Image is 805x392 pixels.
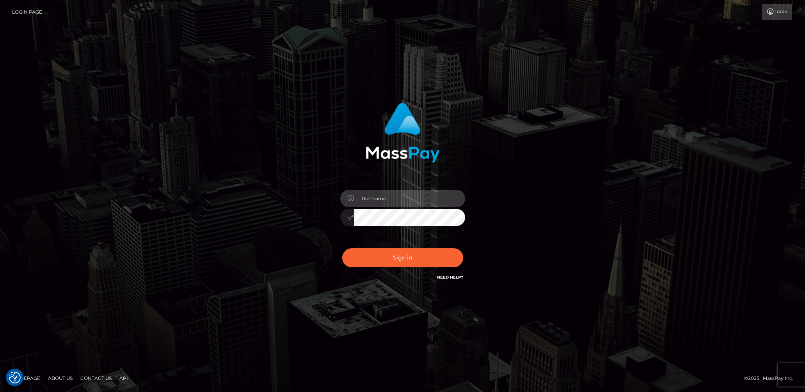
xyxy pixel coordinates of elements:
a: Login Page [12,4,42,20]
a: About Us [45,372,76,384]
img: Revisit consent button [9,372,21,383]
a: Contact Us [77,372,115,384]
button: Sign in [342,248,463,267]
a: API [116,372,131,384]
div: © 2025 , MassPay Inc. [744,374,799,383]
a: Homepage [9,372,43,384]
a: Need Help? [437,275,463,280]
a: Login [762,4,792,20]
input: Username... [354,190,465,207]
img: MassPay Login [366,103,440,162]
button: Consent Preferences [9,372,21,383]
